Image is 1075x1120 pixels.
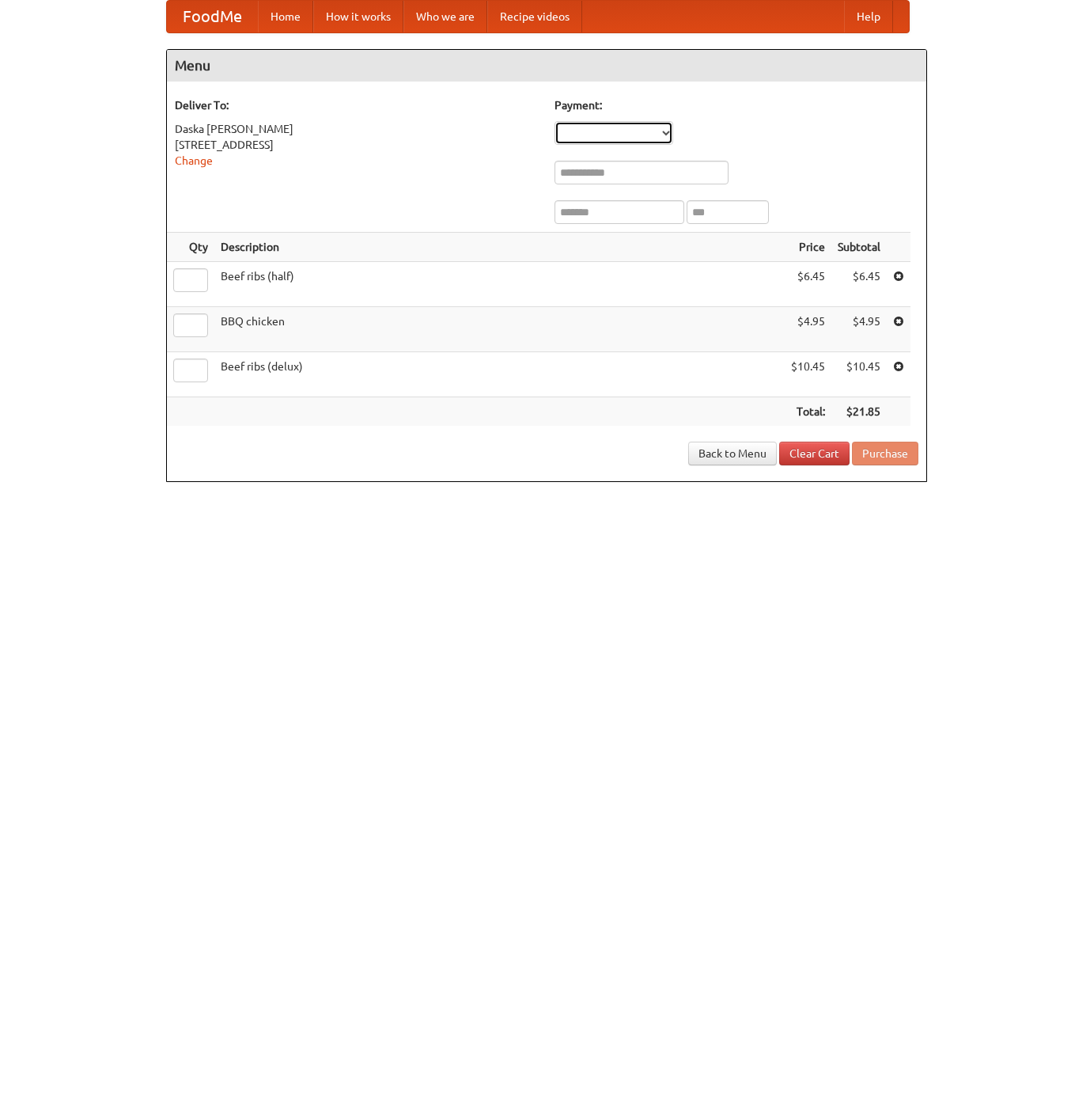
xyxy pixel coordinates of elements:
h5: Deliver To: [175,97,539,113]
td: $10.45 [831,352,887,397]
h5: Payment: [555,97,918,113]
div: [STREET_ADDRESS] [175,137,539,153]
a: FoodMe [167,1,258,32]
td: $4.95 [831,307,887,352]
td: $6.45 [785,262,831,307]
a: Who we are [403,1,487,32]
a: Recipe videos [487,1,582,32]
a: Clear Cart [779,442,850,465]
a: Help [844,1,893,32]
td: Beef ribs (half) [214,262,785,307]
th: Description [214,233,785,262]
a: How it works [313,1,403,32]
div: Daska [PERSON_NAME] [175,121,539,137]
a: Back to Menu [688,442,777,465]
a: Change [175,154,213,167]
h4: Menu [167,50,926,82]
th: $21.85 [831,397,887,427]
a: Home [258,1,313,32]
td: $6.45 [831,262,887,307]
th: Qty [167,233,214,262]
td: $10.45 [785,352,831,397]
td: BBQ chicken [214,307,785,352]
td: Beef ribs (delux) [214,352,785,397]
td: $4.95 [785,307,831,352]
th: Total: [785,397,831,427]
button: Purchase [852,442,918,465]
th: Price [785,233,831,262]
th: Subtotal [831,233,887,262]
